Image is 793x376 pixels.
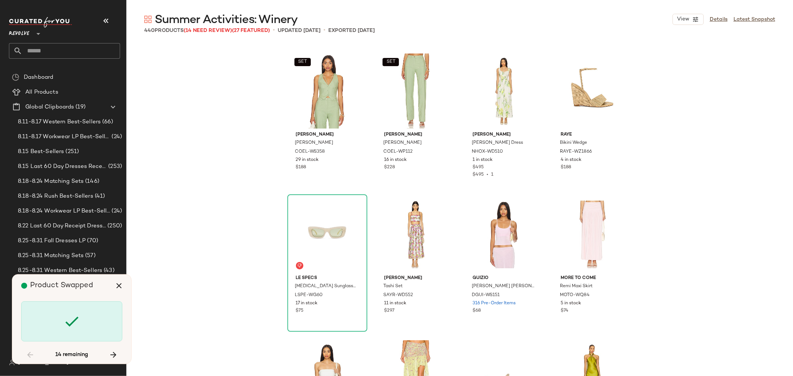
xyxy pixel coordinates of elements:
img: LSPE-WG60_V1.jpg [290,197,365,272]
span: • [273,26,275,35]
img: COEL-WS358_V1.jpg [290,54,365,129]
span: (24) [110,207,122,215]
button: SET [383,58,399,66]
span: Dashboard [24,73,53,82]
span: $188 [561,164,571,171]
span: All Products [25,88,58,97]
span: (19) [74,103,86,111]
span: 440 [144,28,155,33]
img: RAYE-WZ1866_V1.jpg [555,54,629,129]
span: 4 in stock [561,157,581,163]
span: $495 [473,164,484,171]
span: • [323,26,325,35]
span: 1 in stock [473,157,493,163]
span: (66) [101,118,113,126]
img: svg%3e [297,263,302,268]
span: (41) [93,192,105,201]
span: (24) [110,133,122,141]
img: svg%3e [144,16,152,23]
span: (43) [102,266,115,275]
span: (251) [64,148,79,156]
span: 8.15 Best-Sellers [18,148,64,156]
img: SAYR-WD552_V1.jpg [378,197,453,272]
span: LSPE-WG60 [295,292,323,299]
img: svg%3e [9,360,15,366]
span: Global Clipboards [25,103,74,111]
span: SET [386,59,396,65]
span: 8.25-8.31 Western Best-Sellers [18,266,102,275]
span: 8.18-8.24 Rush Best-Sellers [18,192,93,201]
img: cfy_white_logo.C9jOOHJF.svg [9,17,72,27]
div: Products [144,27,270,35]
span: Tashi Set [383,283,403,290]
span: 14 remaining [55,351,88,358]
span: (14 Need Review) [184,28,232,33]
span: (146) [84,177,99,186]
span: Product Swapped [30,282,93,289]
span: $495 [473,172,484,177]
img: DGUI-WS151_V1.jpg [467,197,541,272]
span: [PERSON_NAME] Dress [472,140,523,146]
span: RAYE [561,132,623,138]
img: MOTO-WQ84_V1.jpg [555,197,629,272]
span: COEL-WS358 [295,149,325,155]
p: updated [DATE] [278,27,320,35]
span: • [484,172,491,177]
span: (250) [106,222,122,230]
span: $74 [561,308,568,314]
span: [PERSON_NAME] [384,275,447,282]
img: COEL-WP112_V1.jpg [378,54,453,129]
span: 8.22 Last 60 Day Receipt Dresses [18,222,106,230]
img: svg%3e [12,74,19,81]
button: SET [294,58,311,66]
span: 8.18-8.24 Workwear LP Best-Sellers [18,207,110,215]
span: [PERSON_NAME] [296,132,359,138]
span: (57) [84,252,96,260]
span: 1 [491,172,493,177]
span: View [677,16,689,22]
span: 8.15 Last 60 Day Dresses Receipt [18,162,107,171]
span: [MEDICAL_DATA] Sunglasses [295,283,358,290]
span: $228 [384,164,395,171]
span: Remi Maxi Skirt [560,283,593,290]
span: GUIZIO [473,275,535,282]
span: NHOX-WD510 [472,149,503,155]
a: Details [710,16,728,23]
span: $188 [296,164,306,171]
span: $297 [384,308,394,314]
a: Latest Snapshot [734,16,775,23]
span: [PERSON_NAME] [473,132,535,138]
span: SET [298,59,307,65]
span: Summer Activities: Winery [155,13,297,27]
span: [PERSON_NAME] [383,140,422,146]
span: 8.25-8.31 Fall Dresses LP [18,237,86,245]
p: Exported [DATE] [328,27,375,35]
span: 8.11-8.17 Workwear LP Best-Sellers [18,133,110,141]
span: DGUI-WS151 [472,292,500,299]
span: COEL-WP112 [383,149,413,155]
span: (27 Featured) [232,28,270,33]
span: MOTO-WQ84 [560,292,590,299]
span: 8.18-8.24 Matching Sets [18,177,84,186]
span: Bikini Wedge [560,140,587,146]
span: Revolve [9,25,29,39]
span: $75 [296,308,304,314]
span: [PERSON_NAME] [295,140,333,146]
span: 8.11-8.17 Western Best-Sellers [18,118,101,126]
span: 11 in stock [384,300,406,307]
span: RAYE-WZ1866 [560,149,592,155]
span: $68 [473,308,481,314]
span: 5 in stock [561,300,581,307]
span: [PERSON_NAME] [PERSON_NAME] [472,283,535,290]
span: (70) [86,237,99,245]
span: MORE TO COME [561,275,623,282]
span: SAYR-WD552 [383,292,413,299]
span: 17 in stock [296,300,318,307]
span: (253) [107,162,122,171]
span: 8.25-8.31 Matching Sets [18,252,84,260]
span: 316 Pre-Order Items [473,300,516,307]
span: 29 in stock [296,157,319,163]
span: [PERSON_NAME] [384,132,447,138]
span: Le Specs [296,275,359,282]
button: View [673,14,704,25]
